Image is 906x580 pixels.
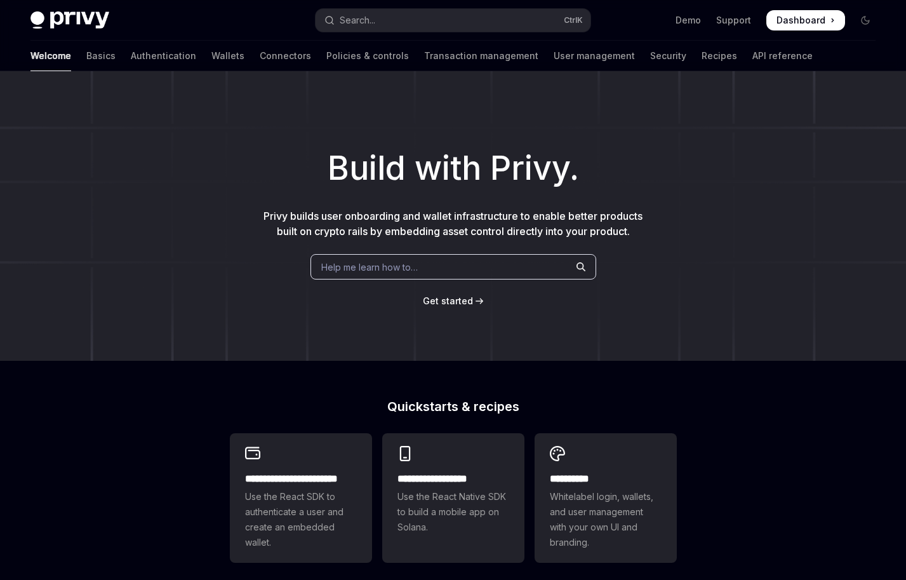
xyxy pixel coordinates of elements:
span: Ctrl K [564,15,583,25]
button: Open search [316,9,590,32]
a: Security [650,41,686,71]
span: Privy builds user onboarding and wallet infrastructure to enable better products built on crypto ... [263,210,643,238]
a: Authentication [131,41,196,71]
div: Search... [340,13,375,28]
img: dark logo [30,11,109,29]
a: User management [554,41,635,71]
a: Transaction management [424,41,538,71]
span: Get started [423,295,473,306]
a: Get started [423,295,473,307]
a: **** *****Whitelabel login, wallets, and user management with your own UI and branding. [535,433,677,563]
a: Dashboard [766,10,845,30]
a: **** **** **** ***Use the React Native SDK to build a mobile app on Solana. [382,433,524,563]
a: Wallets [211,41,244,71]
a: Policies & controls [326,41,409,71]
span: Help me learn how to… [321,260,418,274]
a: Basics [86,41,116,71]
a: API reference [752,41,813,71]
h1: Build with Privy. [20,144,886,193]
a: Recipes [702,41,737,71]
button: Toggle dark mode [855,10,876,30]
span: Use the React Native SDK to build a mobile app on Solana. [397,489,509,535]
span: Use the React SDK to authenticate a user and create an embedded wallet. [245,489,357,550]
a: Welcome [30,41,71,71]
span: Whitelabel login, wallets, and user management with your own UI and branding. [550,489,662,550]
span: Dashboard [776,14,825,27]
a: Support [716,14,751,27]
a: Connectors [260,41,311,71]
h2: Quickstarts & recipes [230,400,677,413]
a: Demo [676,14,701,27]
